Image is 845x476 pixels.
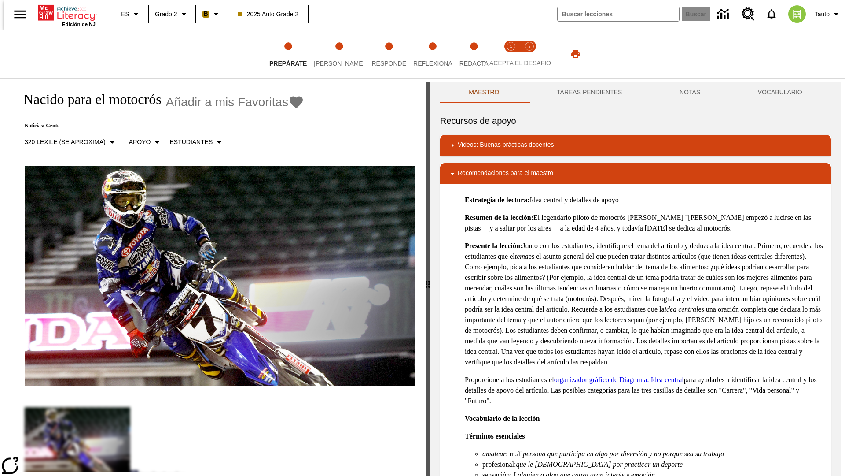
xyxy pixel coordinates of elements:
h6: Recursos de apoyo [440,114,831,128]
p: Estudiantes [169,138,213,147]
span: Edición de NJ [62,22,96,27]
button: TAREAS PENDIENTES [528,82,651,103]
button: Acepta el desafío contesta step 2 of 2 [517,30,542,78]
button: Prepárate step 1 of 5 [262,30,314,78]
li: : m./f. [482,449,824,459]
a: Centro de recursos, Se abrirá en una pestaña nueva. [736,2,760,26]
img: avatar image [788,5,806,23]
span: Redacta [459,60,489,67]
button: Maestro [440,82,528,103]
strong: Términos esenciales [465,432,525,440]
p: El legendario piloto de motocrós [PERSON_NAME] "[PERSON_NAME] empezó a lucirse en las pistas —y a... [465,212,824,234]
span: Añadir a mis Favoritas [166,95,289,109]
span: Tauto [815,10,830,19]
button: Imprimir [562,46,590,62]
button: Boost El color de la clase es anaranjado claro. Cambiar el color de la clase. [199,6,225,22]
p: Proporcione a los estudiantes el para ayudarles a identificar la idea central y los detalles de a... [465,375,824,406]
p: Idea central y detalles de apoyo [465,195,824,205]
em: idea central [665,305,698,313]
h1: Nacido para el motocrós [14,91,162,108]
text: 1 [510,44,512,48]
button: Reflexiona step 4 of 5 [406,30,459,78]
em: persona que participa en algo por diversión y no porque sea su trabajo [523,450,724,457]
strong: Resumen de la lección: [465,214,533,221]
p: Junto con los estudiantes, identifique el tema del artículo y deduzca la idea central. Primero, r... [465,241,824,368]
div: Instructional Panel Tabs [440,82,831,103]
div: Pulsa la tecla de intro o la barra espaciadora y luego presiona las flechas de derecha e izquierd... [426,82,430,476]
button: NOTAS [651,82,729,103]
span: Prepárate [269,60,307,67]
span: Reflexiona [413,60,452,67]
span: Responde [371,60,406,67]
div: activity [430,82,841,476]
span: B [204,8,208,19]
button: Perfil/Configuración [811,6,845,22]
button: Abrir el menú lateral [7,1,33,27]
div: reading [4,82,426,472]
em: que le [DEMOGRAPHIC_DATA] por practicar un deporte [516,461,683,468]
span: ES [121,10,129,19]
button: Grado: Grado 2, Elige un grado [151,6,193,22]
button: Lee step 2 of 5 [307,30,371,78]
span: ACEPTA EL DESAFÍO [489,59,551,67]
div: Portada [38,3,96,27]
button: VOCABULARIO [729,82,831,103]
input: Buscar campo [558,7,679,21]
div: Videos: Buenas prácticas docentes [440,135,831,156]
button: Lenguaje: ES, Selecciona un idioma [117,6,145,22]
button: Tipo de apoyo, Apoyo [125,134,166,150]
em: tema [515,253,529,260]
p: 320 Lexile (Se aproxima) [25,138,106,147]
button: Seleccionar estudiante [166,134,228,150]
button: Seleccione Lexile, 320 Lexile (Se aproxima) [21,134,121,150]
a: organizador gráfico de Diagrama: Idea central [554,376,684,383]
em: amateur [482,450,506,457]
p: Recomendaciones para el maestro [458,168,553,179]
a: Notificaciones [760,3,783,26]
button: Escoja un nuevo avatar [783,3,811,26]
button: Acepta el desafío lee step 1 of 2 [498,30,524,78]
p: Noticias: Gente [14,123,304,129]
button: Añadir a mis Favoritas - Nacido para el motocrós [166,94,305,110]
text: 2 [528,44,530,48]
img: El corredor de motocrós James Stewart vuela por los aires en su motocicleta de montaña [25,166,415,386]
strong: Estrategia de lectura: [465,196,530,204]
p: Videos: Buenas prácticas docentes [458,140,554,151]
button: Redacta step 5 of 5 [452,30,496,78]
button: Responde step 3 of 5 [364,30,413,78]
span: [PERSON_NAME] [314,60,364,67]
li: profesional: [482,459,824,470]
span: Grado 2 [155,10,177,19]
span: 2025 Auto Grade 2 [238,10,299,19]
p: Apoyo [129,138,151,147]
div: Recomendaciones para el maestro [440,163,831,184]
strong: Vocabulario de la lección [465,415,540,422]
a: Centro de información [712,2,736,26]
strong: Presente la lección: [465,242,522,249]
